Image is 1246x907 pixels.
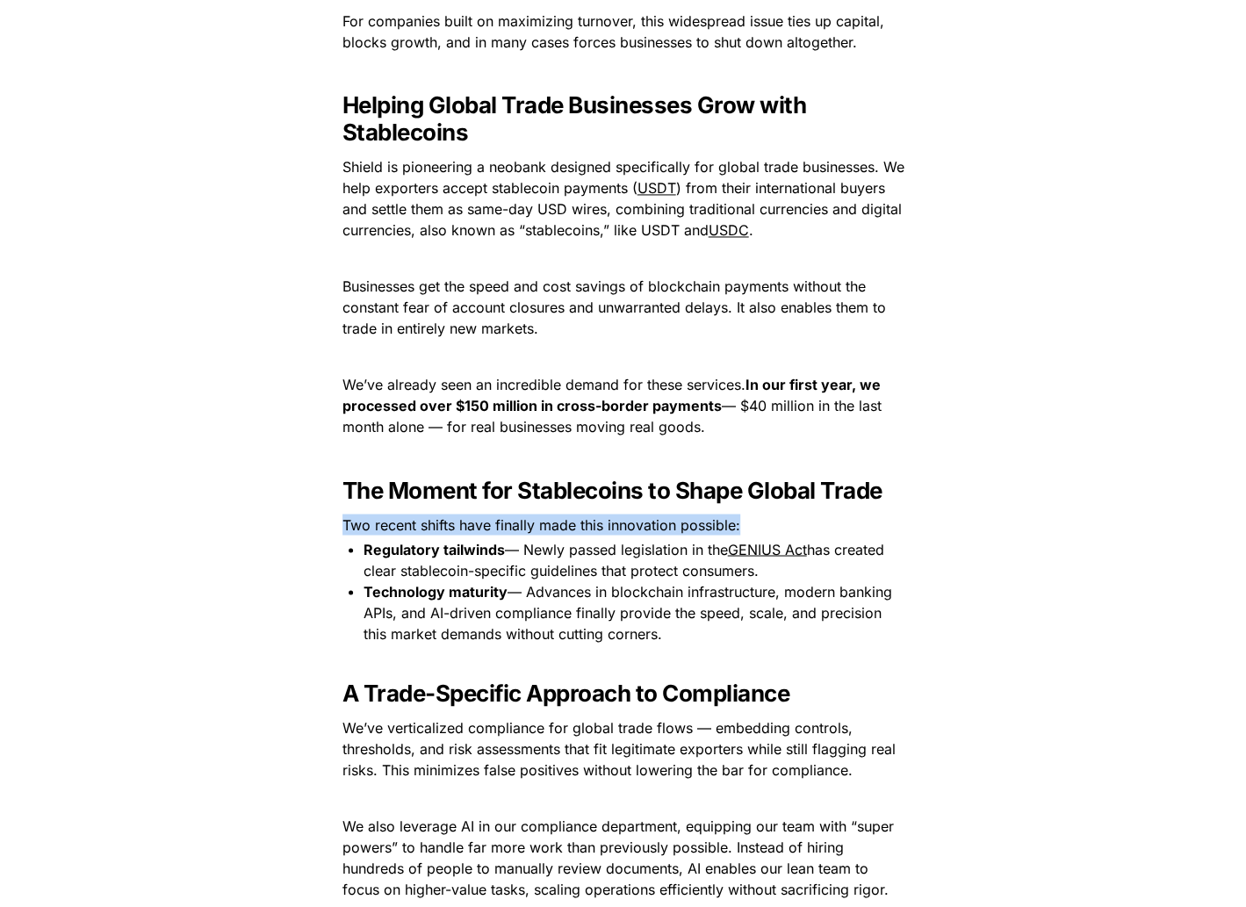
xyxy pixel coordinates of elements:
span: — Newly passed legislation in the [505,540,728,558]
span: Businesses get the speed and cost savings of blockchain payments without the constant fear of acc... [342,277,890,337]
u: USDC [709,221,749,239]
span: — Advances in blockchain infrastructure, modern banking APIs, and AI-driven compliance finally pr... [364,582,897,642]
span: We’ve already seen an incredible demand for these services. [342,376,745,393]
u: GENIUS Act [728,540,807,558]
strong: The Moment for Stablecoins to Shape Global Trade [342,476,882,503]
span: Shield is pioneering a neobank designed specifically for global trade businesses. We help exporte... [342,158,909,197]
span: We’ve verticalized compliance for global trade flows — embedding controls, thresholds, and risk a... [342,718,900,778]
span: For companies built on maximizing turnover, this widespread issue ties up capital, blocks growth,... [342,12,889,51]
span: . [749,221,753,239]
strong: A Trade-Specific Approach to Compliance [342,679,790,706]
span: ) from their international buyers and settle them as same-day USD wires, combining traditional cu... [342,179,906,239]
span: Two recent shifts have finally made this innovation possible: [342,515,740,533]
strong: Technology maturity [364,582,508,600]
strong: Regulatory tailwinds [364,540,505,558]
span: We also leverage AI in our compliance department, equipping our team with “super powers” to handl... [342,817,898,897]
strong: Helping Global Trade Businesses Grow with Stablecoins [342,91,811,146]
u: USDT [637,179,676,197]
